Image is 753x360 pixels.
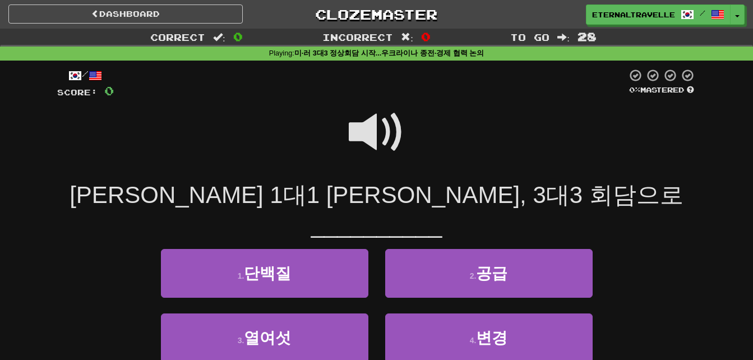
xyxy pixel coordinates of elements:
small: 4 . [470,336,477,345]
span: Score: [57,87,98,97]
span: 0 [233,30,243,43]
span: To go [510,31,549,43]
div: / [57,68,114,82]
span: : [557,33,570,42]
span: Correct [150,31,205,43]
button: 1.단백질 [161,249,368,298]
span: 0 [104,84,114,98]
span: 변경 [476,329,507,347]
small: 2 . [470,271,477,280]
strong: 미·러 3대3 정상회담 시작...우크라이나 종전·경제 협력 논의 [294,49,484,57]
button: 2.공급 [385,249,593,298]
span: 공급 [476,265,507,282]
a: Dashboard [8,4,243,24]
span: __________ [311,212,442,238]
span: 단백질 [244,265,291,282]
span: 열여섯 [244,329,291,347]
small: 1 . [238,271,244,280]
a: eternaltraveller / [586,4,731,25]
small: 3 . [238,336,244,345]
span: 0 [421,30,431,43]
span: 0 % [629,85,640,94]
span: : [401,33,413,42]
span: / [700,9,705,17]
span: : [213,33,225,42]
span: 28 [578,30,597,43]
a: Clozemaster [260,4,494,24]
div: Mastered [627,85,696,95]
span: [PERSON_NAME] 1대1 [PERSON_NAME], 3대3 회담으로 [70,182,683,208]
span: eternaltraveller [592,10,675,20]
span: Incorrect [322,31,393,43]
